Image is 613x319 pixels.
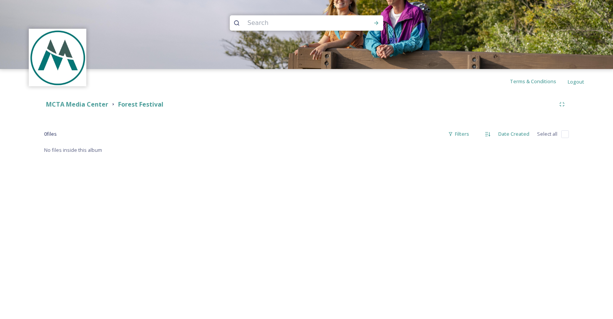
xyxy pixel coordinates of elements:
span: No files inside this album [44,146,102,153]
span: Terms & Conditions [510,78,556,85]
img: logo.jpeg [30,30,86,86]
a: Terms & Conditions [510,77,568,86]
span: Select all [537,130,557,138]
span: Logout [568,78,584,85]
div: Date Created [494,127,533,141]
div: Filters [444,127,473,141]
strong: Forest Festival [118,100,163,109]
input: Search [244,15,349,31]
strong: MCTA Media Center [46,100,108,109]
